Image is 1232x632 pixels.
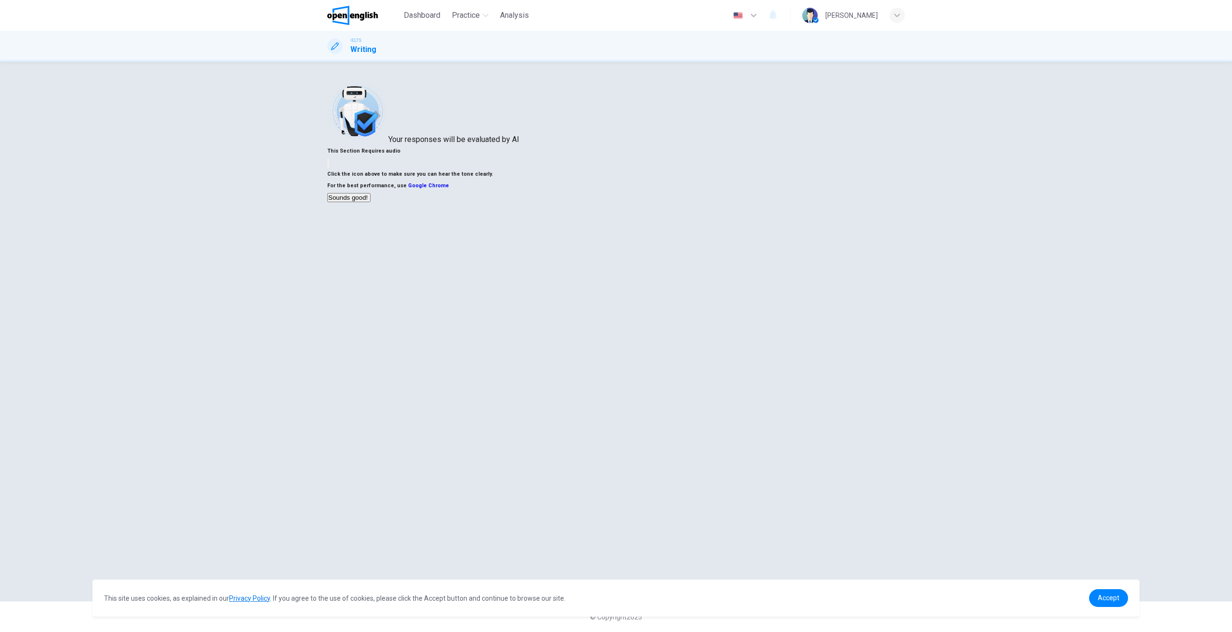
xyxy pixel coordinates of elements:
[350,44,376,55] h1: Writing
[327,145,905,157] h6: This Section Requires audio
[590,613,642,621] span: © Copyright 2025
[732,12,744,19] img: en
[388,135,519,144] span: Your responses will be evaluated by AI
[802,8,818,23] img: Profile picture
[350,37,361,44] span: IELTS
[92,580,1140,617] div: cookieconsent
[496,7,533,24] button: Analysis
[448,7,492,24] button: Practice
[104,594,565,602] span: This site uses cookies, as explained in our . If you agree to the use of cookies, please click th...
[327,180,905,192] h6: For the best performance, use
[500,10,529,21] span: Analysis
[327,6,378,25] img: OpenEnglish logo
[1098,594,1119,602] span: Accept
[327,6,400,25] a: OpenEnglish logo
[327,168,905,180] h6: Click the icon above to make sure you can hear the tone clearly.
[408,182,449,189] a: Google Chrome
[452,10,480,21] span: Practice
[229,594,270,602] a: Privacy Policy
[400,7,444,24] button: Dashboard
[1089,589,1128,607] a: dismiss cookie message
[825,10,878,21] div: [PERSON_NAME]
[327,81,388,142] img: robot icon
[327,193,371,202] button: Sounds good!
[404,10,440,21] span: Dashboard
